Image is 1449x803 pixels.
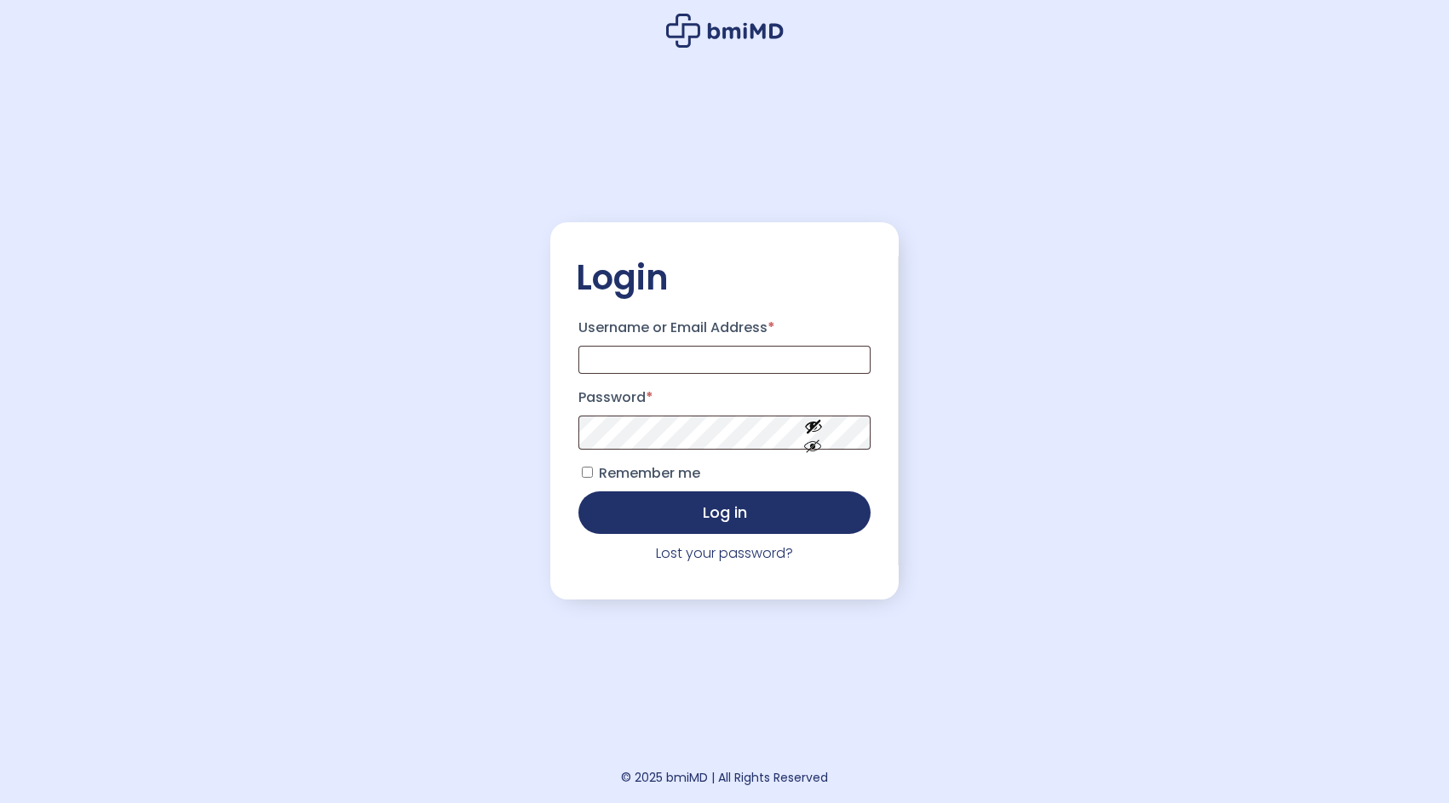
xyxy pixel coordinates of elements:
label: Password [578,384,871,411]
button: Log in [578,491,871,534]
label: Username or Email Address [578,314,871,341]
h2: Login [576,256,873,299]
div: © 2025 bmiMD | All Rights Reserved [621,766,828,789]
span: Remember me [599,463,700,483]
input: Remember me [582,467,593,478]
button: Show password [766,403,861,462]
a: Lost your password? [656,543,793,563]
